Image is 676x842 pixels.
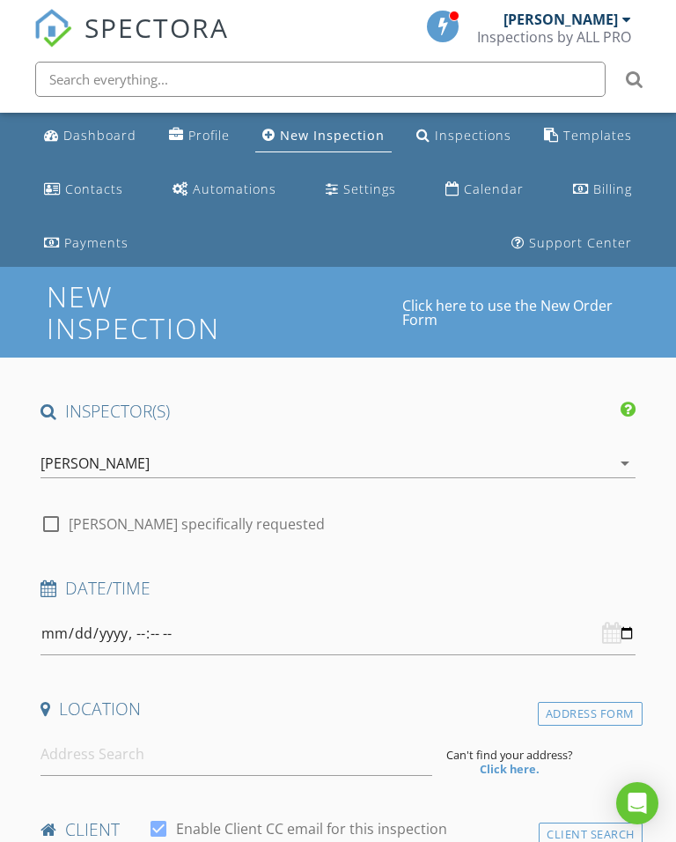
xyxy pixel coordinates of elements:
div: Inspections by ALL PRO [477,28,631,46]
a: Inspections [409,120,518,152]
a: Dashboard [37,120,143,152]
div: Open Intercom Messenger [616,782,658,824]
div: Dashboard [63,127,136,144]
div: Settings [343,181,396,197]
div: Billing [593,181,632,197]
div: Support Center [529,234,632,251]
label: Enable Client CC email for this inspection [176,820,447,838]
a: Payments [37,227,136,260]
a: Calendar [438,174,531,206]
div: Payments [64,234,129,251]
input: Select date [40,612,635,655]
h1: New Inspection [47,281,402,343]
div: [PERSON_NAME] [503,11,618,28]
a: Click here to use the New Order Form [402,299,629,327]
h4: INSPECTOR(S) [40,400,635,423]
div: [PERSON_NAME] [40,455,150,471]
a: Billing [566,174,639,206]
label: [PERSON_NAME] specifically requested [69,515,325,533]
a: Support Center [504,227,639,260]
a: Settings [319,174,403,206]
a: SPECTORA [33,24,229,61]
div: Templates [563,127,632,144]
div: Profile [188,127,230,144]
div: Automations [193,181,276,197]
span: Can't find your address? [446,748,573,762]
a: Company Profile [162,120,237,152]
h4: client [40,818,635,841]
a: Templates [537,120,639,152]
h4: Date/Time [40,577,635,600]
div: Contacts [65,181,123,197]
a: Automations (Basic) [165,174,283,206]
span: SPECTORA [84,9,229,46]
i: arrow_drop_down [614,453,636,474]
a: Contacts [37,174,130,206]
strong: Click here. [480,761,540,777]
div: Address Form [538,702,643,726]
div: Inspections [435,127,511,144]
h4: Location [40,698,635,720]
img: The Best Home Inspection Software - Spectora [33,9,72,48]
input: Address Search [40,733,432,776]
a: New Inspection [255,120,392,152]
div: Calendar [464,181,524,197]
input: Search everything... [35,62,606,97]
div: New Inspection [280,127,385,144]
